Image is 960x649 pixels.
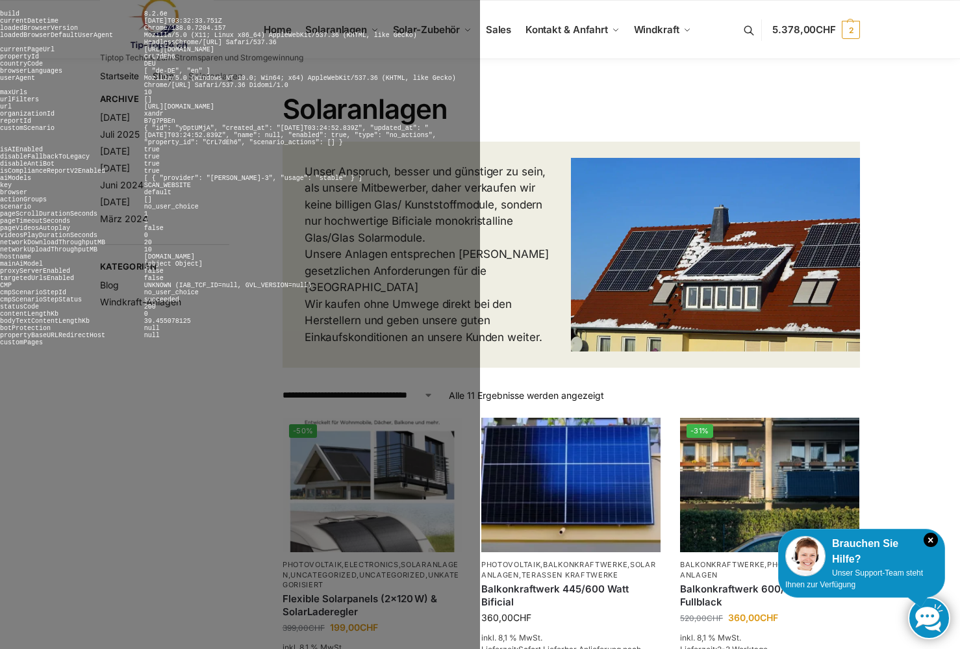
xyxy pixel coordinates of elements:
span: CHF [707,613,723,623]
pre: 20 [144,239,152,246]
bdi: 360,00 [728,612,778,623]
pre: null [144,332,160,339]
a: 5.378,00CHF 2 [772,10,860,49]
pre: [URL][DOMAIN_NAME] [144,103,214,110]
p: , , [680,560,859,580]
pre: [ { "provider": "[PERSON_NAME]-3", "usage": "stable" } ] [144,175,362,182]
pre: CrL7dEh6 [144,53,175,60]
a: -31%2 Balkonkraftwerke [680,418,859,552]
pre: [URL][DOMAIN_NAME] [144,46,214,53]
span: Kontakt & Anfahrt [525,23,608,36]
pre: Chrome/138.0.7204.157 [144,25,226,32]
pre: SCAN_WEBSITE [144,182,191,189]
a: Terassen Kraftwerke [522,570,618,579]
pre: 1 [144,218,148,225]
pre: [] [144,196,152,203]
img: Solar Dachanlage 6,5 KW [571,158,860,351]
pre: null [144,325,160,332]
pre: no_user_choice [144,203,199,210]
img: Solaranlage für den kleinen Balkon [481,418,661,552]
span: CHF [513,612,531,623]
a: Windkraft [628,1,696,59]
pre: 0 [144,232,148,239]
img: 2 Balkonkraftwerke [680,418,859,552]
pre: 8.2.6e [144,10,168,18]
pre: true [144,146,160,153]
p: , , , [481,560,661,580]
pre: false [144,275,164,282]
bdi: 520,00 [680,613,723,623]
a: Balkonkraftwerke [680,560,764,569]
pre: 0 [144,311,148,318]
pre: [object Object] [144,261,203,268]
pre: UNKNOWN (IAB_TCF_ID=null, GVL_VERSION=null) [144,282,312,289]
a: Kontakt & Anfahrt [520,1,625,59]
span: CHF [760,612,778,623]
p: Alle 11 Ergebnisse werden angezeigt [449,388,604,402]
pre: true [144,160,160,168]
img: Customer service [785,536,826,576]
nav: Breadcrumb [100,59,860,93]
pre: default [144,189,171,196]
pre: true [144,153,160,160]
pre: [ "de-DE", "en" ] [144,68,210,75]
pre: succeeded [144,296,179,303]
div: Brauchen Sie Hilfe? [785,536,938,567]
span: Unser Support-Team steht Ihnen zur Verfügung [785,568,923,589]
pre: no_user_choice [144,289,199,296]
a: Balkonkraftwerk 600/810 Watt Fullblack [680,583,859,608]
pre: 1 [144,210,148,218]
span: 5.378,00 [772,23,836,36]
span: Sales [486,23,512,36]
a: Balkonkraftwerk 445/600 Watt Bificial [481,583,661,608]
a: Solaranlagen [680,560,855,579]
pre: 200 [144,303,156,311]
p: inkl. 8,1 % MwSt. [481,632,661,644]
span: Windkraft [634,23,679,36]
span: CHF [816,23,836,36]
h1: Solaranlagen [283,93,860,125]
pre: [] [144,96,152,103]
a: Sales [480,1,516,59]
i: Schließen [924,533,938,547]
pre: [DATE]T03:32:33.751Z [144,18,222,25]
pre: false [144,225,164,232]
a: Photovoltaik [767,560,826,569]
pre: 39.455078125 [144,318,191,325]
pre: false [144,268,164,275]
pre: { "id": "yDptUMjA", "created_at": "[DATE]T03:24:52.839Z", "updated_at": "[DATE]T03:24:52.839Z", "... [144,125,436,146]
pre: [DOMAIN_NAME] [144,253,195,261]
a: Photovoltaik [481,560,540,569]
pre: Mozilla/5.0 (Windows NT 10.0; Win64; x64) AppleWebKit/537.36 (KHTML, like Gecko) Chrome/[URL] Saf... [144,75,456,89]
pre: true [144,168,160,175]
pre: 10 [144,246,152,253]
pre: Mozilla/5.0 (X11; Linux x86_64) AppleWebKit/537.36 (KHTML, like Gecko) HeadlessChrome/[URL] Safar... [144,32,417,46]
pre: xandr [144,110,164,118]
a: Balkonkraftwerke [543,560,627,569]
pre: DEU [144,60,156,68]
bdi: 360,00 [481,612,531,623]
a: Solaranlagen [481,560,656,579]
p: inkl. 8,1 % MwSt. [680,632,859,644]
span: 2 [842,21,860,39]
pre: 10 [144,89,152,96]
pre: B7g7PBEn [144,118,175,125]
